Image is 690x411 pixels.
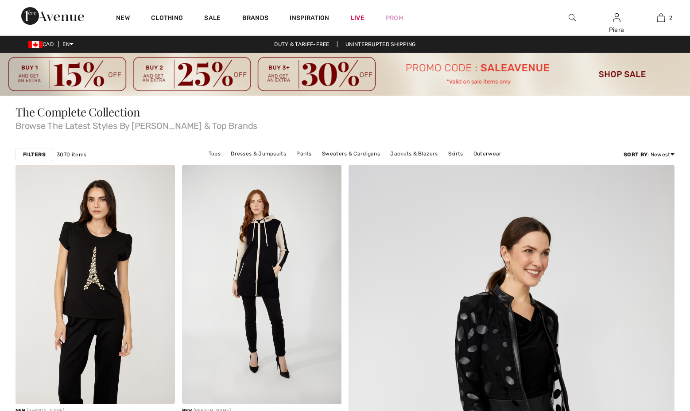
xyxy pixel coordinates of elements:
div: : Newest [624,151,674,159]
span: Browse The Latest Styles By [PERSON_NAME] & Top Brands [16,118,674,130]
strong: Filters [23,151,46,159]
a: Sign In [613,13,620,22]
span: Inspiration [290,14,329,23]
a: Clothing [151,14,183,23]
img: Casual Hooded Zipper Top Style 254915. Black/Champagne [182,165,341,404]
div: Piera [595,25,638,35]
a: Live [351,13,364,23]
a: 2 [639,12,682,23]
a: Dresses & Jumpsuits [226,148,291,159]
span: The Complete Collection [16,104,140,120]
img: My Info [613,12,620,23]
img: Canadian Dollar [28,41,43,48]
span: EN [62,41,74,47]
a: Outerwear [469,148,506,159]
a: Jackets & Blazers [386,148,442,159]
span: 2 [669,14,672,22]
img: My Bag [657,12,665,23]
span: CAD [28,41,57,47]
a: New [116,14,130,23]
img: search the website [569,12,576,23]
span: 3070 items [57,151,86,159]
img: 1ère Avenue [21,7,84,25]
a: Sweaters & Cardigans [318,148,384,159]
img: V-Neck Jewel Embellished Pullover Style 254953. Black [16,165,175,404]
a: Brands [242,14,269,23]
strong: Sort By [624,151,647,158]
a: Sale [204,14,221,23]
a: Pants [292,148,316,159]
a: Tops [204,148,225,159]
a: Prom [386,13,403,23]
a: Skirts [444,148,468,159]
iframe: Opens a widget where you can chat to one of our agents [634,345,681,367]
